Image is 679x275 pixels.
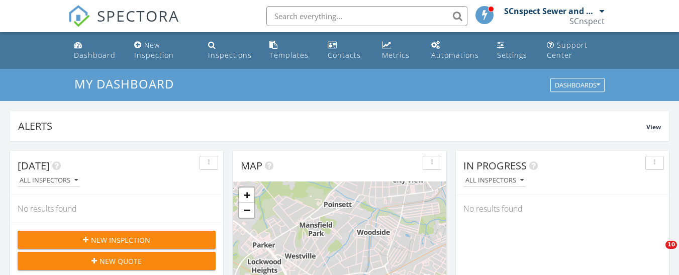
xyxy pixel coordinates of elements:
[645,241,669,265] iframe: Intercom live chat
[68,14,179,35] a: SPECTORA
[463,159,527,172] span: In Progress
[328,50,361,60] div: Contacts
[241,159,262,172] span: Map
[547,40,588,60] div: Support Center
[204,36,258,65] a: Inspections
[100,256,142,266] span: New Quote
[70,36,122,65] a: Dashboard
[431,50,479,60] div: Automations
[18,231,216,249] button: New Inspection
[91,235,150,245] span: New Inspection
[239,203,254,218] a: Zoom out
[555,82,600,89] div: Dashboards
[465,177,524,184] div: All Inspectors
[543,36,609,65] a: Support Center
[18,119,646,133] div: Alerts
[10,195,223,222] div: No results found
[68,5,90,27] img: The Best Home Inspection Software - Spectora
[382,50,410,60] div: Metrics
[18,159,50,172] span: [DATE]
[265,36,316,65] a: Templates
[208,50,252,60] div: Inspections
[74,75,174,92] span: My Dashboard
[427,36,486,65] a: Automations (Basic)
[266,6,467,26] input: Search everything...
[18,252,216,270] button: New Quote
[74,50,116,60] div: Dashboard
[463,174,526,188] button: All Inspectors
[269,50,309,60] div: Templates
[493,36,535,65] a: Settings
[130,36,196,65] a: New Inspection
[324,36,369,65] a: Contacts
[97,5,179,26] span: SPECTORA
[134,40,174,60] div: New Inspection
[456,195,669,222] div: No results found
[497,50,527,60] div: Settings
[239,188,254,203] a: Zoom in
[18,174,80,188] button: All Inspectors
[569,16,605,26] div: SCnspect
[646,123,661,131] span: View
[665,241,677,249] span: 10
[378,36,419,65] a: Metrics
[504,6,597,16] div: SCnspect Sewer and Chimney Inspections
[20,177,78,184] div: All Inspectors
[550,78,605,93] button: Dashboards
